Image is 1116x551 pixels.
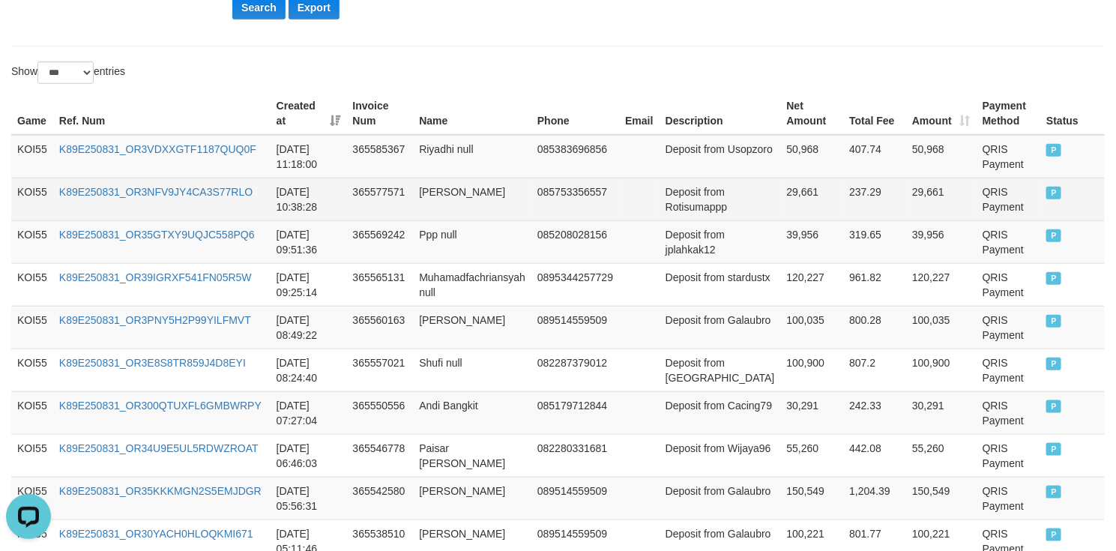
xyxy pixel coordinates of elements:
[977,391,1040,434] td: QRIS Payment
[781,92,844,135] th: Net Amount
[843,263,906,306] td: 961.82
[781,349,844,391] td: 100,900
[1046,187,1061,199] span: PAID
[977,306,1040,349] td: QRIS Payment
[781,391,844,434] td: 30,291
[843,477,906,520] td: 1,204.39
[271,391,347,434] td: [DATE] 07:27:04
[413,263,531,306] td: Muhamadfachriansyah null
[531,306,619,349] td: 089514559509
[11,135,53,178] td: KOI55
[413,349,531,391] td: Shufi null
[1046,358,1061,370] span: PAID
[59,186,253,198] a: K89E250831_OR3NFV9JY4CA3S77RLO
[660,135,781,178] td: Deposit from Usopzoro
[59,442,259,454] a: K89E250831_OR34U9E5UL5RDWZROAT
[660,306,781,349] td: Deposit from Galaubro
[11,477,53,520] td: KOI55
[271,477,347,520] td: [DATE] 05:56:31
[531,263,619,306] td: 0895344257729
[781,477,844,520] td: 150,549
[906,391,977,434] td: 30,291
[347,306,414,349] td: 365560163
[977,135,1040,178] td: QRIS Payment
[271,92,347,135] th: Created at: activate to sort column ascending
[1046,144,1061,157] span: PAID
[906,263,977,306] td: 120,227
[347,434,414,477] td: 365546778
[11,434,53,477] td: KOI55
[59,229,255,241] a: K89E250831_OR35GTXY9UQJC558PQ6
[906,306,977,349] td: 100,035
[11,391,53,434] td: KOI55
[59,271,252,283] a: K89E250831_OR39IGRXF541FN05R5W
[660,220,781,263] td: Deposit from jplahkak12
[59,485,262,497] a: K89E250831_OR35KKKMGN2S5EMJDGR
[347,92,414,135] th: Invoice Num
[59,357,246,369] a: K89E250831_OR3E8S8TR859J4D8EYI
[531,135,619,178] td: 085383696856
[660,92,781,135] th: Description
[843,135,906,178] td: 407.74
[59,143,256,155] a: K89E250831_OR3VDXXGTF1187QUQ0F
[977,220,1040,263] td: QRIS Payment
[11,61,125,84] label: Show entries
[1046,272,1061,285] span: PAID
[531,178,619,220] td: 085753356557
[977,349,1040,391] td: QRIS Payment
[660,391,781,434] td: Deposit from Cacing79
[59,400,262,412] a: K89E250831_OR300QTUXFL6GMBWRPY
[11,263,53,306] td: KOI55
[660,263,781,306] td: Deposit from stardustx
[781,434,844,477] td: 55,260
[531,434,619,477] td: 082280331681
[347,349,414,391] td: 365557021
[271,263,347,306] td: [DATE] 09:25:14
[977,434,1040,477] td: QRIS Payment
[413,135,531,178] td: Riyadhi null
[271,135,347,178] td: [DATE] 11:18:00
[660,477,781,520] td: Deposit from Galaubro
[906,434,977,477] td: 55,260
[6,6,51,51] button: Open LiveChat chat widget
[1046,486,1061,499] span: PAID
[1046,529,1061,541] span: PAID
[11,306,53,349] td: KOI55
[271,220,347,263] td: [DATE] 09:51:36
[781,178,844,220] td: 29,661
[347,220,414,263] td: 365569242
[413,306,531,349] td: [PERSON_NAME]
[906,92,977,135] th: Amount: activate to sort column ascending
[531,92,619,135] th: Phone
[660,434,781,477] td: Deposit from Wijaya96
[660,178,781,220] td: Deposit from Rotisumappp
[843,220,906,263] td: 319.65
[413,391,531,434] td: Andi Bangkit
[843,434,906,477] td: 442.08
[531,477,619,520] td: 089514559509
[1046,400,1061,413] span: PAID
[531,391,619,434] td: 085179712844
[11,349,53,391] td: KOI55
[413,434,531,477] td: Paisar [PERSON_NAME]
[906,135,977,178] td: 50,968
[843,391,906,434] td: 242.33
[347,263,414,306] td: 365565131
[11,92,53,135] th: Game
[271,306,347,349] td: [DATE] 08:49:22
[906,220,977,263] td: 39,956
[619,92,660,135] th: Email
[37,61,94,84] select: Showentries
[977,263,1040,306] td: QRIS Payment
[531,220,619,263] td: 085208028156
[660,349,781,391] td: Deposit from [GEOGRAPHIC_DATA]
[271,434,347,477] td: [DATE] 06:46:03
[843,92,906,135] th: Total Fee
[781,220,844,263] td: 39,956
[413,178,531,220] td: [PERSON_NAME]
[413,92,531,135] th: Name
[347,391,414,434] td: 365550556
[977,477,1040,520] td: QRIS Payment
[59,314,251,326] a: K89E250831_OR3PNY5H2P99YILFMVT
[1040,92,1105,135] th: Status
